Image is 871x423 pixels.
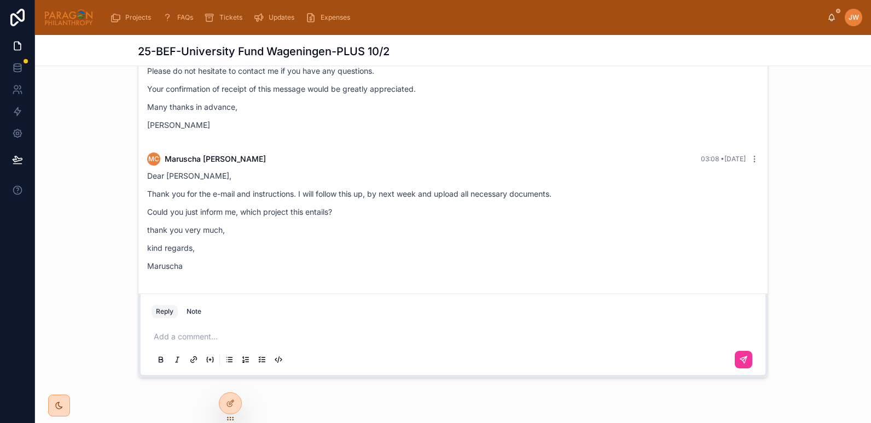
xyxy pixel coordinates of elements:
[107,8,159,27] a: Projects
[147,242,759,254] p: kind regards,
[201,8,250,27] a: Tickets
[147,119,759,131] p: [PERSON_NAME]
[147,65,759,77] p: Please do not hesitate to contact me if you have any questions.
[138,44,390,59] h1: 25-BEF-University Fund Wageningen-PLUS 10/2
[125,13,151,22] span: Projects
[177,13,193,22] span: FAQs
[147,101,759,113] p: Many thanks in advance,
[102,5,827,30] div: scrollable content
[44,9,94,26] img: App logo
[182,305,206,318] button: Note
[147,170,759,181] p: Dear [PERSON_NAME],
[269,13,294,22] span: Updates
[187,307,201,316] div: Note
[159,8,201,27] a: FAQs
[219,13,242,22] span: Tickets
[147,83,759,95] p: Your confirmation of receipt of this message would be greatly appreciated.
[152,305,178,318] button: Reply
[148,155,159,163] span: MC
[147,188,759,199] p: Thank you for the e-mail and instructions. I will follow this up, by next week and upload all nec...
[147,224,759,236] p: thank you very much,
[250,8,302,27] a: Updates
[147,260,759,272] p: Maruscha
[302,8,358,27] a: Expenses
[701,155,746,163] span: 03:08 • [DATE]
[165,154,266,164] span: Maruscha [PERSON_NAME]
[849,13,859,22] span: JW
[321,13,350,22] span: Expenses
[147,206,759,218] p: Could you just inform me, which project this entails?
